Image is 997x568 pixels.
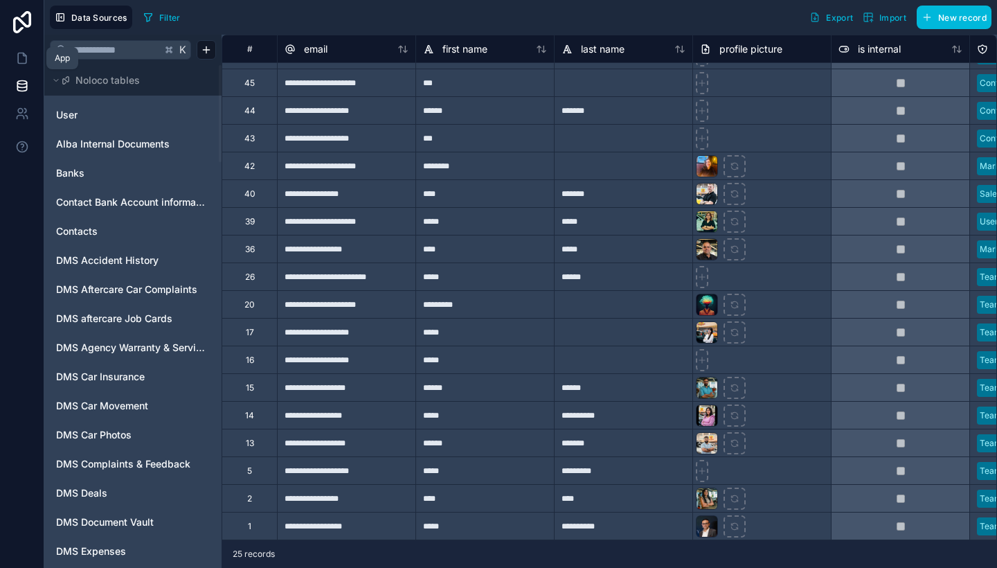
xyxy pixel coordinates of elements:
[56,370,145,384] span: DMS Car Insurance
[56,224,207,238] a: Contacts
[56,515,154,529] span: DMS Document Vault
[246,382,254,393] div: 15
[50,133,216,155] div: Alba Internal Documents
[938,12,987,23] span: New record
[56,457,190,471] span: DMS Complaints & Feedback
[75,73,140,87] span: Noloco tables
[304,42,327,56] span: email
[56,254,207,267] a: DMS Accident History
[50,191,216,213] div: Contact Bank Account information
[50,308,216,330] div: DMS aftercare Job Cards
[50,453,216,475] div: DMS Complaints & Feedback
[50,366,216,388] div: DMS Car Insurance
[50,71,208,90] button: Noloco tables
[56,544,207,558] a: DMS Expenses
[246,438,254,449] div: 13
[56,312,207,326] a: DMS aftercare Job Cards
[50,6,132,29] button: Data Sources
[581,42,625,56] span: last name
[244,133,255,144] div: 43
[245,410,254,421] div: 14
[56,224,98,238] span: Contacts
[50,337,216,359] div: DMS Agency Warranty & Service Contract Validity
[248,521,251,532] div: 1
[244,161,255,172] div: 42
[245,216,255,227] div: 39
[233,549,275,560] span: 25 records
[719,42,782,56] span: profile picture
[911,6,991,29] a: New record
[50,540,216,562] div: DMS Expenses
[244,188,255,199] div: 40
[178,45,188,55] span: K
[50,511,216,533] div: DMS Document Vault
[56,108,78,122] span: User
[56,428,207,442] a: DMS Car Photos
[244,78,255,89] div: 45
[50,104,216,126] div: User
[56,283,207,296] a: DMS Aftercare Car Complaints
[56,137,170,151] span: Alba Internal Documents
[56,195,207,209] a: Contact Bank Account information
[245,244,255,255] div: 36
[442,42,487,56] span: first name
[56,399,148,413] span: DMS Car Movement
[879,12,906,23] span: Import
[246,355,254,366] div: 16
[50,162,216,184] div: Banks
[56,341,207,355] a: DMS Agency Warranty & Service Contract Validity
[56,166,84,180] span: Banks
[56,137,207,151] a: Alba Internal Documents
[138,7,186,28] button: Filter
[247,465,252,477] div: 5
[244,299,255,310] div: 20
[50,424,216,446] div: DMS Car Photos
[246,327,254,338] div: 17
[858,6,911,29] button: Import
[56,457,207,471] a: DMS Complaints & Feedback
[56,312,172,326] span: DMS aftercare Job Cards
[858,42,901,56] span: is internal
[55,53,70,64] div: App
[56,283,197,296] span: DMS Aftercare Car Complaints
[56,428,132,442] span: DMS Car Photos
[233,44,267,54] div: #
[56,370,207,384] a: DMS Car Insurance
[50,220,216,242] div: Contacts
[56,486,207,500] a: DMS Deals
[71,12,127,23] span: Data Sources
[245,272,255,283] div: 26
[56,166,207,180] a: Banks
[56,544,126,558] span: DMS Expenses
[917,6,991,29] button: New record
[50,395,216,417] div: DMS Car Movement
[50,249,216,272] div: DMS Accident History
[50,278,216,301] div: DMS Aftercare Car Complaints
[50,482,216,504] div: DMS Deals
[56,108,207,122] a: User
[56,486,107,500] span: DMS Deals
[247,493,252,504] div: 2
[244,105,255,116] div: 44
[56,515,207,529] a: DMS Document Vault
[805,6,858,29] button: Export
[56,399,207,413] a: DMS Car Movement
[159,12,181,23] span: Filter
[826,12,853,23] span: Export
[56,254,159,267] span: DMS Accident History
